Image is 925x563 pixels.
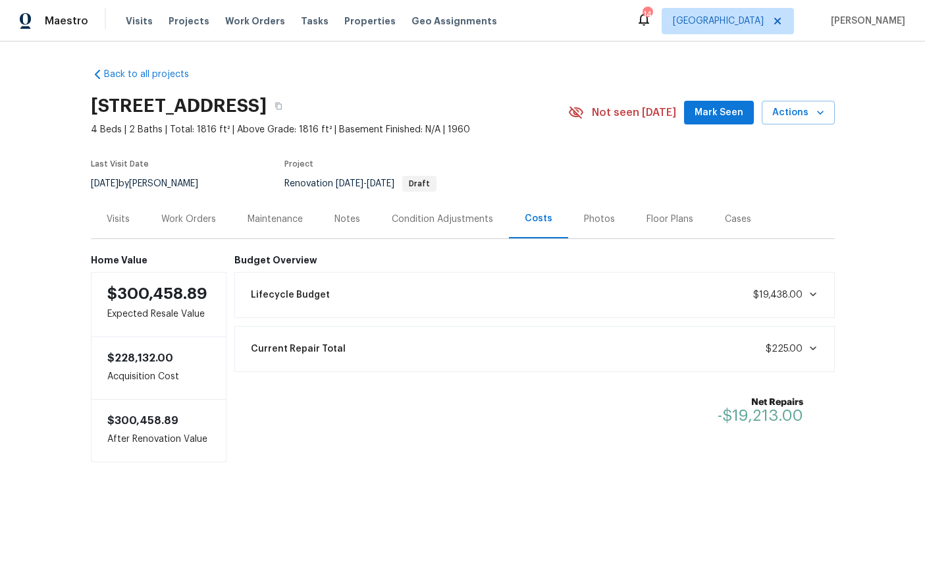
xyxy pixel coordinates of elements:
div: Notes [334,213,360,226]
span: Last Visit Date [91,160,149,168]
span: Draft [404,180,435,188]
div: Expected Resale Value [91,272,227,337]
div: After Renovation Value [91,399,227,462]
span: Not seen [DATE] [592,106,676,119]
span: Actions [772,105,824,121]
h6: Home Value [91,255,227,265]
span: [DATE] [91,179,119,188]
div: Costs [525,212,552,225]
span: Lifecycle Budget [251,288,330,302]
span: $300,458.89 [107,286,207,302]
span: Tasks [301,16,329,26]
span: -$19,213.00 [718,408,803,423]
div: Acquisition Cost [91,337,227,399]
span: Renovation [284,179,436,188]
span: [DATE] [367,179,394,188]
div: Cases [725,213,751,226]
button: Actions [762,101,835,125]
span: Visits [126,14,153,28]
div: Visits [107,213,130,226]
span: 4 Beds | 2 Baths | Total: 1816 ft² | Above Grade: 1816 ft² | Basement Finished: N/A | 1960 [91,123,568,136]
span: Projects [169,14,209,28]
a: Back to all projects [91,68,217,81]
h2: [STREET_ADDRESS] [91,99,267,113]
b: Net Repairs [718,396,803,409]
span: Project [284,160,313,168]
div: Floor Plans [647,213,693,226]
span: Maestro [45,14,88,28]
h6: Budget Overview [234,255,835,265]
div: Work Orders [161,213,216,226]
div: 14 [643,8,652,21]
span: Current Repair Total [251,342,346,356]
span: [DATE] [336,179,363,188]
button: Copy Address [267,94,290,118]
div: Condition Adjustments [392,213,493,226]
span: Geo Assignments [411,14,497,28]
span: $300,458.89 [107,416,178,426]
button: Mark Seen [684,101,754,125]
span: Mark Seen [695,105,743,121]
span: Properties [344,14,396,28]
div: Maintenance [248,213,303,226]
span: $19,438.00 [753,290,803,300]
span: [GEOGRAPHIC_DATA] [673,14,764,28]
span: - [336,179,394,188]
span: $228,132.00 [107,353,173,363]
div: by [PERSON_NAME] [91,176,214,192]
span: Work Orders [225,14,285,28]
span: $225.00 [766,344,803,354]
div: Photos [584,213,615,226]
span: [PERSON_NAME] [826,14,905,28]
